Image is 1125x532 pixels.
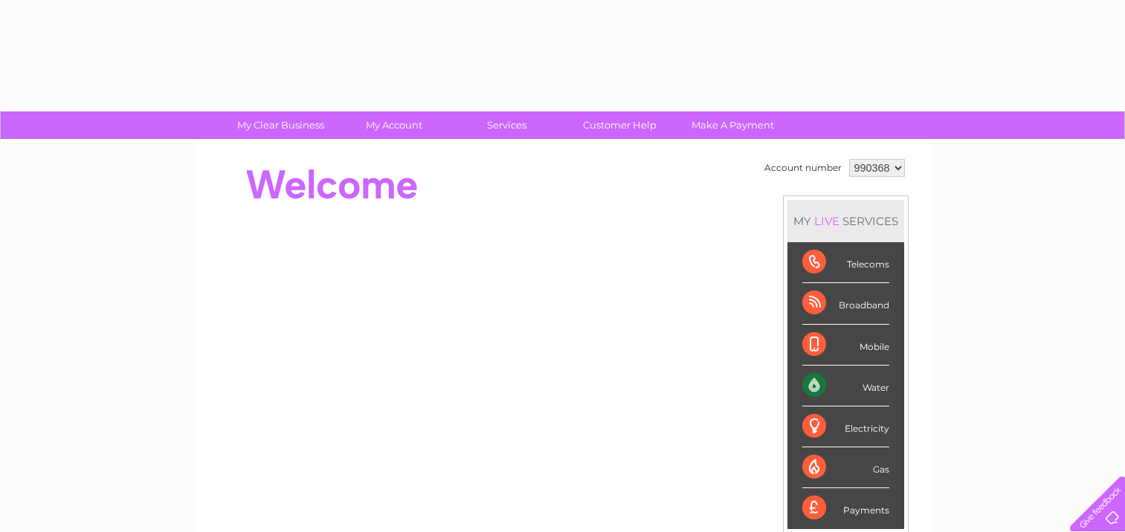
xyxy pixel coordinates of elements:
[787,200,904,242] div: MY SERVICES
[445,111,568,139] a: Services
[802,283,889,324] div: Broadband
[802,488,889,528] div: Payments
[219,111,342,139] a: My Clear Business
[802,242,889,283] div: Telecoms
[802,406,889,447] div: Electricity
[802,366,889,406] div: Water
[811,214,842,228] div: LIVE
[558,111,681,139] a: Customer Help
[761,155,845,181] td: Account number
[332,111,455,139] a: My Account
[802,447,889,488] div: Gas
[671,111,794,139] a: Make A Payment
[802,325,889,366] div: Mobile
